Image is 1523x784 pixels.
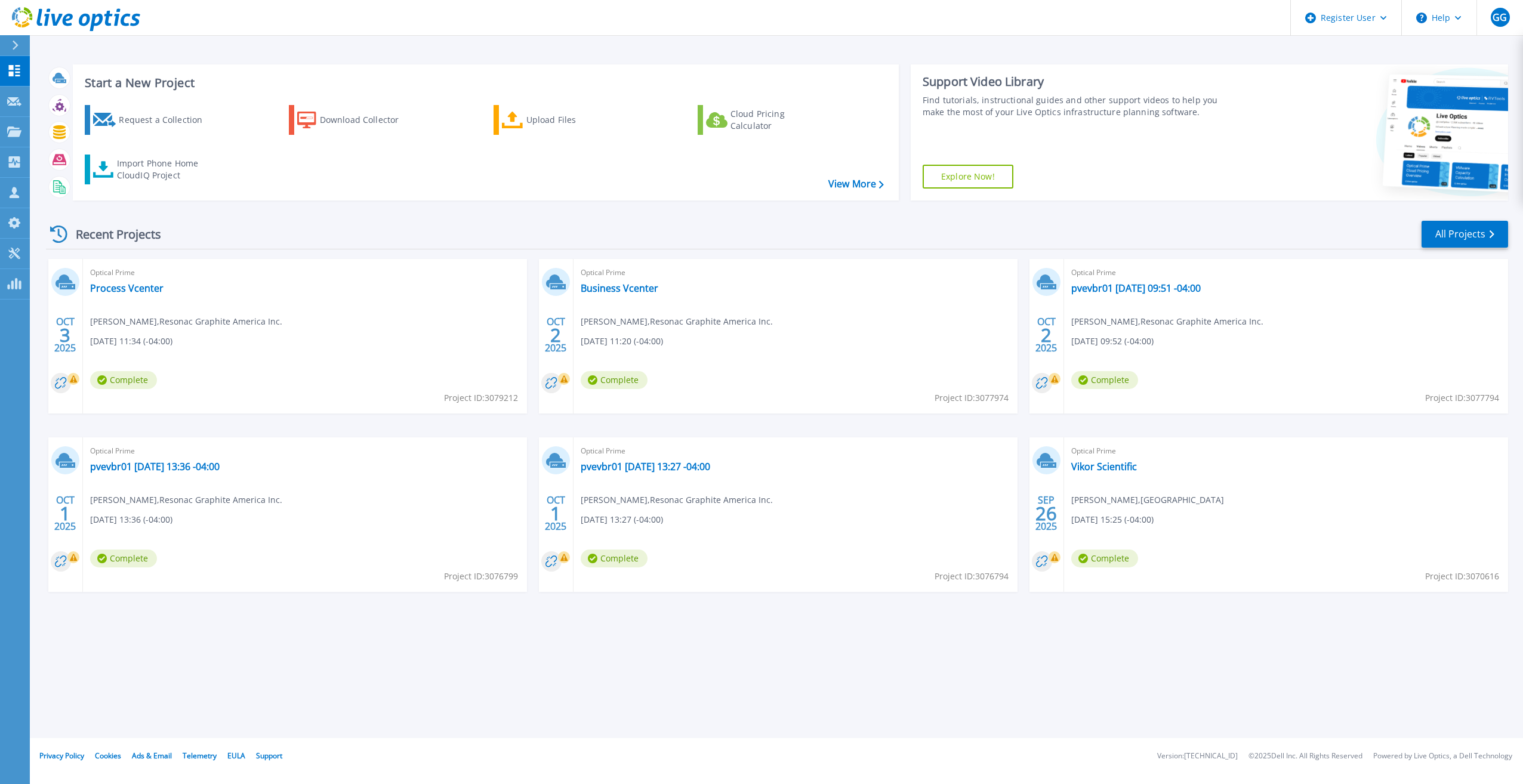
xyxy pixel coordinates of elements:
[1425,391,1499,405] span: Project ID: 3077794
[1071,493,1224,507] span: [PERSON_NAME] , [GEOGRAPHIC_DATA]
[119,108,214,132] div: Request a Collection
[1071,550,1138,567] span: Complete
[935,570,1009,583] span: Project ID: 3076794
[923,74,1231,89] div: Support Video Library
[698,105,831,135] a: Cloud Pricing Calculator
[544,313,567,357] div: OCT 2025
[550,330,561,340] span: 2
[1071,513,1154,526] span: [DATE] 15:25 (-04:00)
[444,570,518,583] span: Project ID: 3076799
[90,513,172,526] span: [DATE] 13:36 (-04:00)
[90,335,172,348] span: [DATE] 11:34 (-04:00)
[1071,461,1137,473] a: Vikor Scientific
[935,391,1009,405] span: Project ID: 3077974
[60,508,70,518] span: 1
[1071,315,1263,328] span: [PERSON_NAME] , Resonac Graphite America Inc.
[581,315,773,328] span: [PERSON_NAME] , Resonac Graphite America Inc.
[1422,221,1508,248] a: All Projects
[117,158,210,181] div: Import Phone Home CloudIQ Project
[256,751,282,761] a: Support
[1157,752,1238,760] li: Version: [TECHNICAL_ID]
[90,493,282,507] span: [PERSON_NAME] , Resonac Graphite America Inc.
[227,751,245,761] a: EULA
[581,335,663,348] span: [DATE] 11:20 (-04:00)
[1071,371,1138,389] span: Complete
[494,105,627,135] a: Upload Files
[183,751,217,761] a: Telemetry
[132,751,172,761] a: Ads & Email
[60,330,70,340] span: 3
[544,492,567,535] div: OCT 2025
[581,266,1010,279] span: Optical Prime
[581,461,710,473] a: pvevbr01 [DATE] 13:27 -04:00
[54,313,76,357] div: OCT 2025
[289,105,422,135] a: Download Collector
[1071,335,1154,348] span: [DATE] 09:52 (-04:00)
[581,282,658,294] a: Business Vcenter
[85,105,218,135] a: Request a Collection
[923,94,1231,118] div: Find tutorials, instructional guides and other support videos to help you make the most of your L...
[90,371,157,389] span: Complete
[1071,266,1501,279] span: Optical Prime
[90,266,520,279] span: Optical Prime
[1493,13,1507,22] span: GG
[1425,570,1499,583] span: Project ID: 3070616
[1035,313,1058,357] div: OCT 2025
[1041,330,1052,340] span: 2
[581,445,1010,458] span: Optical Prime
[90,550,157,567] span: Complete
[581,513,663,526] span: [DATE] 13:27 (-04:00)
[90,461,220,473] a: pvevbr01 [DATE] 13:36 -04:00
[320,108,415,132] div: Download Collector
[730,108,826,132] div: Cloud Pricing Calculator
[95,751,121,761] a: Cookies
[526,108,622,132] div: Upload Files
[550,508,561,518] span: 1
[581,493,773,507] span: [PERSON_NAME] , Resonac Graphite America Inc.
[46,220,177,249] div: Recent Projects
[828,178,884,190] a: View More
[90,282,164,294] a: Process Vcenter
[85,76,883,89] h3: Start a New Project
[923,165,1013,189] a: Explore Now!
[581,371,648,389] span: Complete
[90,445,520,458] span: Optical Prime
[1248,752,1362,760] li: © 2025 Dell Inc. All Rights Reserved
[444,391,518,405] span: Project ID: 3079212
[1373,752,1512,760] li: Powered by Live Optics, a Dell Technology
[581,550,648,567] span: Complete
[39,751,84,761] a: Privacy Policy
[1071,282,1201,294] a: pvevbr01 [DATE] 09:51 -04:00
[1035,508,1057,518] span: 26
[54,492,76,535] div: OCT 2025
[1071,445,1501,458] span: Optical Prime
[90,315,282,328] span: [PERSON_NAME] , Resonac Graphite America Inc.
[1035,492,1058,535] div: SEP 2025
